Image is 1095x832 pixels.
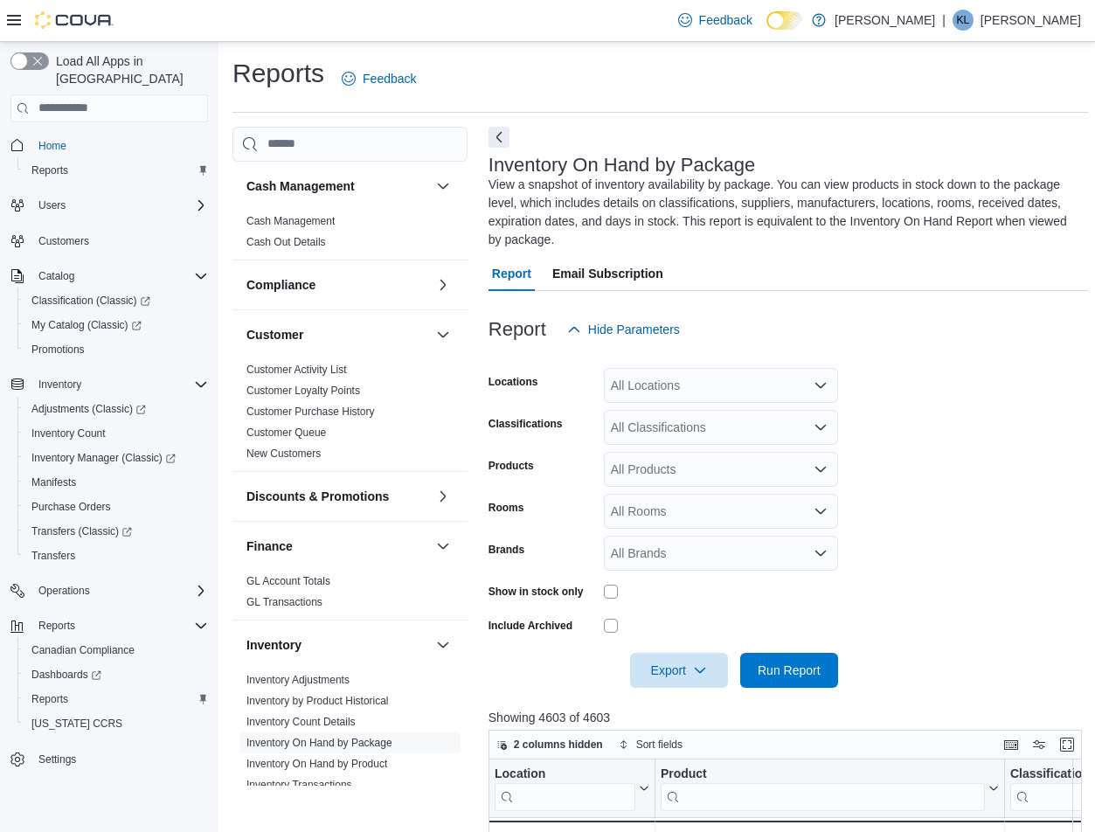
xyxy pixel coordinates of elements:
[17,519,215,544] a: Transfers (Classic)
[489,127,509,148] button: Next
[31,231,96,252] a: Customers
[31,748,208,770] span: Settings
[246,406,375,418] a: Customer Purchase History
[31,749,83,770] a: Settings
[699,11,752,29] span: Feedback
[31,717,122,731] span: [US_STATE] CCRS
[17,288,215,313] a: Classification (Classic)
[489,501,524,515] label: Rooms
[560,312,687,347] button: Hide Parameters
[3,264,215,288] button: Catalog
[588,321,680,338] span: Hide Parameters
[246,779,352,791] a: Inventory Transactions
[1057,734,1078,755] button: Enter fullscreen
[31,580,208,601] span: Operations
[814,504,828,518] button: Open list of options
[24,447,208,468] span: Inventory Manager (Classic)
[38,619,75,633] span: Reports
[24,447,183,468] a: Inventory Manager (Classic)
[246,716,356,728] a: Inventory Count Details
[661,766,985,810] div: Product
[24,423,208,444] span: Inventory Count
[31,266,208,287] span: Catalog
[31,402,146,416] span: Adjustments (Classic)
[495,766,649,810] button: Location
[246,674,350,686] a: Inventory Adjustments
[24,315,149,336] a: My Catalog (Classic)
[246,276,315,294] h3: Compliance
[24,689,208,710] span: Reports
[489,585,584,599] label: Show in stock only
[630,653,728,688] button: Export
[246,695,389,707] a: Inventory by Product Historical
[814,420,828,434] button: Open list of options
[246,363,347,377] span: Customer Activity List
[24,496,208,517] span: Purchase Orders
[24,640,142,661] a: Canadian Compliance
[246,575,330,587] a: GL Account Totals
[17,638,215,662] button: Canadian Compliance
[24,713,208,734] span: Washington CCRS
[957,10,970,31] span: KL
[24,713,129,734] a: [US_STATE] CCRS
[17,544,215,568] button: Transfers
[1001,734,1022,755] button: Keyboard shortcuts
[38,234,89,248] span: Customers
[24,640,208,661] span: Canadian Compliance
[661,766,999,810] button: Product
[489,709,1088,726] p: Showing 4603 of 4603
[246,673,350,687] span: Inventory Adjustments
[38,139,66,153] span: Home
[489,543,524,557] label: Brands
[3,614,215,638] button: Reports
[246,488,429,505] button: Discounts & Promotions
[246,636,301,654] h3: Inventory
[363,70,416,87] span: Feedback
[17,446,215,470] a: Inventory Manager (Classic)
[24,521,208,542] span: Transfers (Classic)
[246,737,392,749] a: Inventory On Hand by Package
[489,375,538,389] label: Locations
[24,664,108,685] a: Dashboards
[740,653,838,688] button: Run Report
[31,343,85,357] span: Promotions
[489,155,756,176] h3: Inventory On Hand by Package
[24,545,208,566] span: Transfers
[24,664,208,685] span: Dashboards
[246,235,326,249] span: Cash Out Details
[38,752,76,766] span: Settings
[24,521,139,542] a: Transfers (Classic)
[433,536,454,557] button: Finance
[612,734,690,755] button: Sort fields
[953,10,974,31] div: Kevin Legge
[246,596,322,608] a: GL Transactions
[335,61,423,96] a: Feedback
[31,524,132,538] span: Transfers (Classic)
[3,372,215,397] button: Inventory
[246,537,429,555] button: Finance
[766,30,767,31] span: Dark Mode
[17,313,215,337] a: My Catalog (Classic)
[641,653,717,688] span: Export
[433,486,454,507] button: Discounts & Promotions
[246,758,387,770] a: Inventory On Hand by Product
[24,339,208,360] span: Promotions
[942,10,946,31] p: |
[661,766,985,782] div: Product
[246,405,375,419] span: Customer Purchase History
[24,496,118,517] a: Purchase Orders
[814,546,828,560] button: Open list of options
[38,269,74,283] span: Catalog
[31,692,68,706] span: Reports
[246,276,429,294] button: Compliance
[31,500,111,514] span: Purchase Orders
[31,426,106,440] span: Inventory Count
[24,315,208,336] span: My Catalog (Classic)
[35,11,114,29] img: Cova
[24,472,83,493] a: Manifests
[246,326,303,343] h3: Customer
[246,636,429,654] button: Inventory
[31,294,150,308] span: Classification (Classic)
[3,746,215,772] button: Settings
[671,3,759,38] a: Feedback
